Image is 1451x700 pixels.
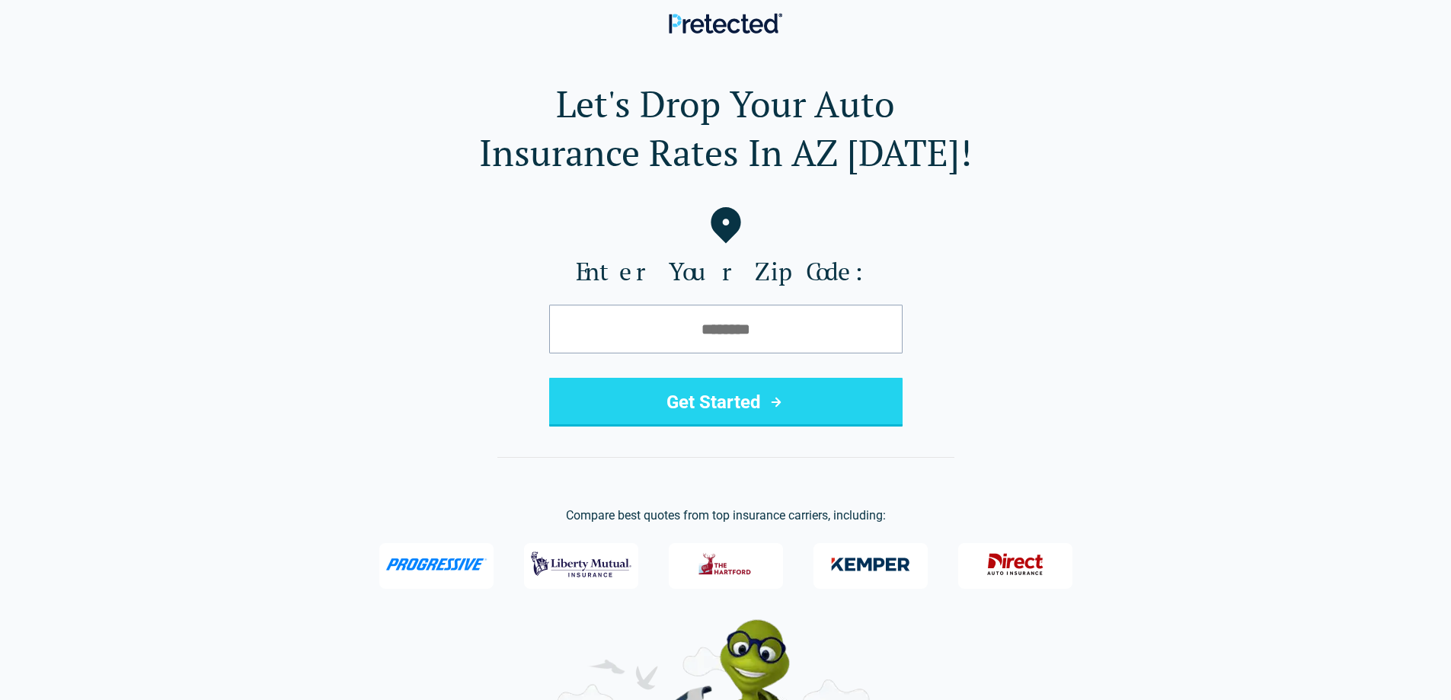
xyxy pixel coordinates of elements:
p: Compare best quotes from top insurance carriers, including: [24,507,1427,525]
img: Pretected [669,13,782,34]
h1: Let's Drop Your Auto Insurance Rates In AZ [DATE]! [24,79,1427,177]
img: Kemper [820,545,921,584]
label: Enter Your Zip Code: [24,256,1427,286]
img: Progressive [385,558,487,571]
img: Liberty Mutual [531,545,631,584]
img: Direct General [978,545,1053,584]
button: Get Started [549,378,903,427]
img: The Hartford [689,545,763,584]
